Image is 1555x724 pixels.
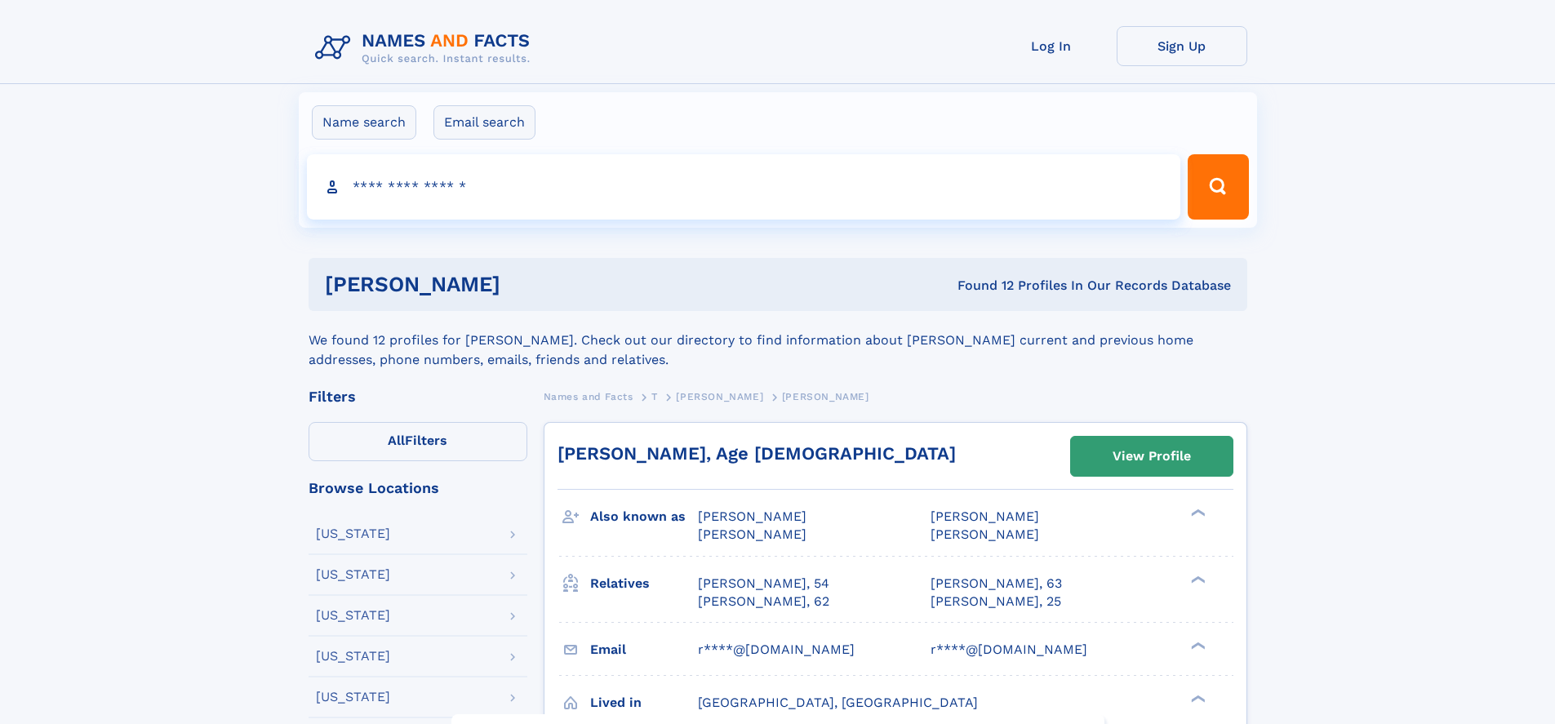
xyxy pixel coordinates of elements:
[698,593,829,611] a: [PERSON_NAME], 62
[698,526,806,542] span: [PERSON_NAME]
[698,575,829,593] a: [PERSON_NAME], 54
[590,570,698,597] h3: Relatives
[316,527,390,540] div: [US_STATE]
[433,105,535,140] label: Email search
[651,391,658,402] span: T
[309,26,544,70] img: Logo Names and Facts
[325,274,729,295] h1: [PERSON_NAME]
[388,433,405,448] span: All
[1117,26,1247,66] a: Sign Up
[558,443,956,464] a: [PERSON_NAME], Age [DEMOGRAPHIC_DATA]
[1071,437,1233,476] a: View Profile
[931,526,1039,542] span: [PERSON_NAME]
[590,636,698,664] h3: Email
[782,391,869,402] span: [PERSON_NAME]
[1187,693,1206,704] div: ❯
[544,386,633,406] a: Names and Facts
[309,311,1247,370] div: We found 12 profiles for [PERSON_NAME]. Check out our directory to find information about [PERSON...
[931,593,1061,611] a: [PERSON_NAME], 25
[698,695,978,710] span: [GEOGRAPHIC_DATA], [GEOGRAPHIC_DATA]
[1113,438,1191,475] div: View Profile
[729,277,1231,295] div: Found 12 Profiles In Our Records Database
[590,689,698,717] h3: Lived in
[309,481,527,495] div: Browse Locations
[698,509,806,524] span: [PERSON_NAME]
[1187,574,1206,584] div: ❯
[931,509,1039,524] span: [PERSON_NAME]
[316,609,390,622] div: [US_STATE]
[1187,508,1206,518] div: ❯
[676,391,763,402] span: [PERSON_NAME]
[590,503,698,531] h3: Also known as
[312,105,416,140] label: Name search
[676,386,763,406] a: [PERSON_NAME]
[931,575,1062,593] a: [PERSON_NAME], 63
[316,568,390,581] div: [US_STATE]
[309,389,527,404] div: Filters
[316,650,390,663] div: [US_STATE]
[986,26,1117,66] a: Log In
[1188,154,1248,220] button: Search Button
[307,154,1181,220] input: search input
[309,422,527,461] label: Filters
[651,386,658,406] a: T
[316,691,390,704] div: [US_STATE]
[1187,640,1206,651] div: ❯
